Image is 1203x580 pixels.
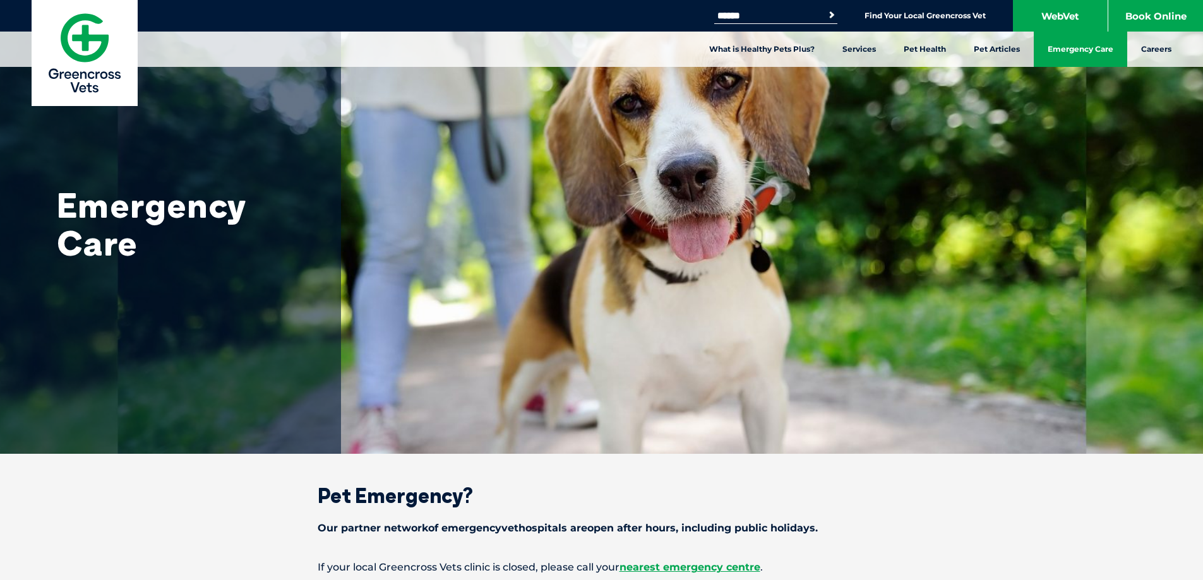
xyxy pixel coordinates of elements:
a: Pet Articles [960,32,1034,67]
span: vet [501,522,518,534]
h1: Emergency Care [57,186,309,262]
span: open after hours, including public holidays. [587,522,818,534]
span: are [570,522,587,534]
a: What is Healthy Pets Plus? [695,32,829,67]
span: . [760,561,763,573]
span: Our partner network [318,522,428,534]
span: hospitals [518,522,567,534]
a: Careers [1127,32,1185,67]
h2: Pet Emergency? [273,485,930,506]
span: If your local Greencross Vets clinic is closed, please call your [318,561,619,573]
a: nearest emergency centre [619,561,760,573]
span: of emergency [428,522,501,534]
a: Pet Health [890,32,960,67]
a: Services [829,32,890,67]
button: Search [825,9,838,21]
a: Emergency Care [1034,32,1127,67]
a: Find Your Local Greencross Vet [865,11,986,21]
